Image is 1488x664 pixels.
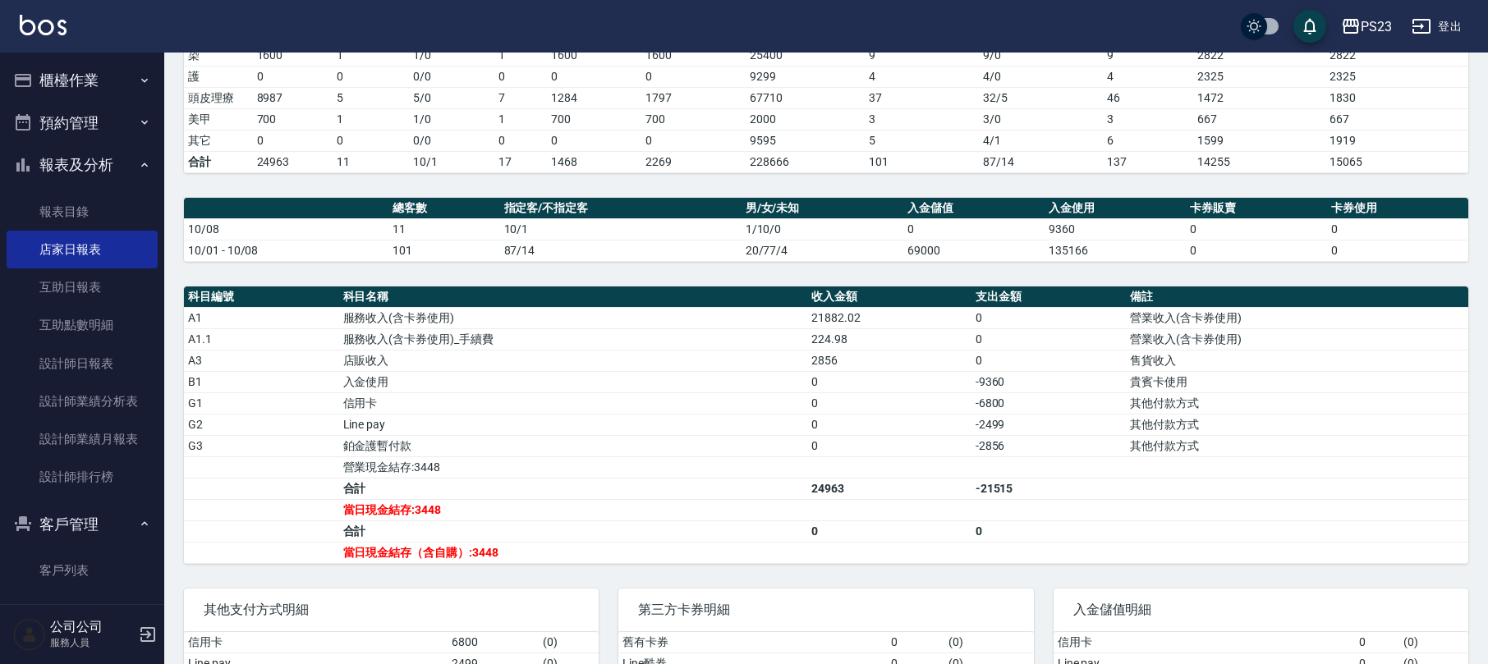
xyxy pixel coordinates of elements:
[641,87,746,108] td: 1797
[807,350,971,371] td: 2856
[184,350,339,371] td: A3
[7,268,158,306] a: 互助日報表
[865,44,979,66] td: 9
[184,151,253,172] td: 合計
[746,87,864,108] td: 67710
[339,435,808,456] td: 鉑金護暫付款
[409,66,494,87] td: 0 / 0
[547,151,641,172] td: 1468
[807,435,971,456] td: 0
[339,456,808,478] td: 營業現金結存:3448
[409,130,494,151] td: 0 / 0
[641,108,746,130] td: 700
[547,108,641,130] td: 700
[971,350,1127,371] td: 0
[1103,66,1193,87] td: 4
[7,345,158,382] a: 設計師日報表
[184,66,253,87] td: 護
[500,198,742,219] th: 指定客/不指定客
[7,458,158,496] a: 設計師排行榜
[1325,130,1468,151] td: 1919
[971,478,1127,499] td: -21515
[7,102,158,144] button: 預約管理
[746,66,864,87] td: 9299
[409,108,494,130] td: 1 / 0
[204,602,579,618] span: 其他支付方式明細
[971,520,1127,542] td: 0
[1073,602,1449,618] span: 入金儲值明細
[494,130,547,151] td: 0
[1126,307,1468,328] td: 營業收入(含卡券使用)
[865,151,979,172] td: 101
[1405,11,1468,42] button: 登出
[1186,198,1327,219] th: 卡券販賣
[339,328,808,350] td: 服務收入(含卡券使用)_手續費
[971,435,1127,456] td: -2856
[1193,151,1326,172] td: 14255
[971,307,1127,328] td: 0
[184,240,388,261] td: 10/01 - 10/08
[1355,632,1399,653] td: 0
[979,130,1102,151] td: 4 / 1
[253,151,333,172] td: 24963
[7,503,158,546] button: 客戶管理
[641,44,746,66] td: 1600
[746,151,864,172] td: 228666
[7,382,158,420] a: 設計師業績分析表
[494,87,547,108] td: 7
[1361,16,1392,37] div: PS23
[1054,632,1355,653] td: 信用卡
[1126,414,1468,435] td: 其他付款方式
[7,59,158,102] button: 櫃檯作業
[7,144,158,186] button: 報表及分析
[1327,198,1468,219] th: 卡券使用
[388,240,499,261] td: 101
[865,108,979,130] td: 3
[184,307,339,328] td: A1
[500,218,742,240] td: 10/1
[184,108,253,130] td: 美甲
[184,435,339,456] td: G3
[1325,151,1468,172] td: 15065
[1103,130,1193,151] td: 6
[547,66,641,87] td: 0
[807,371,971,392] td: 0
[1126,286,1468,308] th: 備註
[547,44,641,66] td: 1600
[979,44,1102,66] td: 9 / 0
[746,130,864,151] td: 9595
[339,350,808,371] td: 店販收入
[388,198,499,219] th: 總客數
[184,130,253,151] td: 其它
[253,66,333,87] td: 0
[1399,632,1468,653] td: ( 0 )
[339,542,808,563] td: 當日現金結存（含自購）:3448
[1334,10,1398,44] button: PS23
[971,328,1127,350] td: 0
[7,420,158,458] a: 設計師業績月報表
[979,66,1102,87] td: 4 / 0
[1103,87,1193,108] td: 46
[50,635,134,650] p: 服務人員
[979,151,1102,172] td: 87/14
[1293,10,1326,43] button: save
[388,218,499,240] td: 11
[184,198,1468,262] table: a dense table
[20,15,67,35] img: Logo
[7,552,158,589] a: 客戶列表
[742,240,904,261] td: 20/77/4
[865,87,979,108] td: 37
[409,151,494,172] td: 10/1
[333,108,409,130] td: 1
[1193,108,1326,130] td: 667
[253,130,333,151] td: 0
[903,198,1045,219] th: 入金儲值
[865,130,979,151] td: 5
[184,392,339,414] td: G1
[333,44,409,66] td: 1
[641,130,746,151] td: 0
[638,602,1013,618] span: 第三方卡券明細
[971,392,1127,414] td: -6800
[1327,218,1468,240] td: 0
[547,87,641,108] td: 1284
